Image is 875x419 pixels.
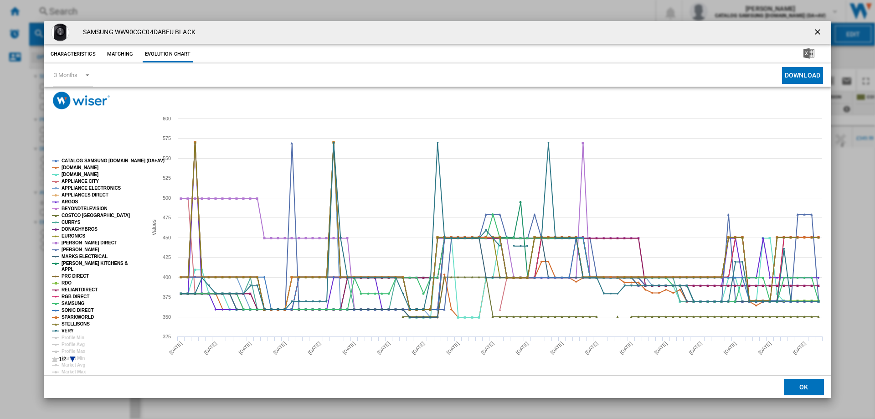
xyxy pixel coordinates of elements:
[62,301,85,306] tspan: SAMSUNG
[62,267,73,272] tspan: APPL
[784,379,824,395] button: OK
[341,341,356,356] tspan: [DATE]
[163,294,171,300] tspan: 375
[62,233,85,238] tspan: EURONICS
[809,23,828,41] button: getI18NText('BUTTONS.CLOSE_DIALOG')
[445,341,460,356] tspan: [DATE]
[62,356,85,361] tspan: Market Min
[62,328,74,333] tspan: VERY
[757,341,772,356] tspan: [DATE]
[62,192,108,197] tspan: APPLIANCES DIRECT
[62,280,72,285] tspan: RDO
[549,341,564,356] tspan: [DATE]
[163,116,171,121] tspan: 600
[151,219,157,235] tspan: Values
[163,274,171,280] tspan: 400
[163,195,171,201] tspan: 500
[792,341,807,356] tspan: [DATE]
[237,341,252,356] tspan: [DATE]
[62,308,93,313] tspan: SONIC DIRECT
[53,92,110,109] img: logo_wiser_300x94.png
[163,314,171,320] tspan: 350
[803,48,814,59] img: excel-24x24.png
[62,199,78,204] tspan: ARGOS
[480,341,495,356] tspan: [DATE]
[62,261,128,266] tspan: [PERSON_NAME] KITCHENS &
[62,247,99,252] tspan: [PERSON_NAME]
[813,27,824,38] ng-md-icon: getI18NText('BUTTONS.CLOSE_DIALOG')
[62,179,99,184] tspan: APPLIANCE CITY
[376,341,391,356] tspan: [DATE]
[163,334,171,339] tspan: 325
[62,158,165,163] tspan: CATALOG SAMSUNG [DOMAIN_NAME] (DA+AV)
[62,349,86,354] tspan: Profile Max
[163,235,171,240] tspan: 450
[143,46,193,62] button: Evolution chart
[62,362,85,367] tspan: Market Avg
[163,175,171,181] tspan: 525
[62,165,98,170] tspan: [DOMAIN_NAME]
[722,341,737,356] tspan: [DATE]
[62,220,81,225] tspan: CURRYS
[48,46,98,62] button: Characteristics
[168,341,183,356] tspan: [DATE]
[163,215,171,220] tspan: 475
[163,254,171,260] tspan: 425
[100,46,140,62] button: Matching
[789,46,829,62] button: Download in Excel
[62,227,98,232] tspan: DONAGHYBROS
[618,341,633,356] tspan: [DATE]
[411,341,426,356] tspan: [DATE]
[62,342,85,347] tspan: Profile Avg
[782,67,823,84] button: Download
[203,341,218,356] tspan: [DATE]
[515,341,530,356] tspan: [DATE]
[62,321,90,326] tspan: STELLISONS
[62,213,130,218] tspan: COSTCO [GEOGRAPHIC_DATA]
[272,341,287,356] tspan: [DATE]
[62,254,108,259] tspan: MARKS ELECTRICAL
[307,341,322,356] tspan: [DATE]
[163,155,171,161] tspan: 550
[62,294,89,299] tspan: RGB DIRECT
[78,28,196,37] h4: SAMSUNG WW90CGC04DABEU BLACK
[653,341,668,356] tspan: [DATE]
[62,206,108,211] tspan: BEYONDTELEVISION
[62,315,94,320] tspan: SPARKWORLD
[163,135,171,141] tspan: 575
[62,186,121,191] tspan: APPLIANCE ELECTRONICS
[62,369,86,374] tspan: Market Max
[584,341,599,356] tspan: [DATE]
[62,274,89,279] tspan: PRC DIRECT
[62,335,84,340] tspan: Profile Min
[62,240,117,245] tspan: [PERSON_NAME] DIRECT
[62,287,98,292] tspan: RELIANTDIRECT
[51,23,69,41] img: SAM-WW90CGC04DABEU-A_800x800.jpg
[62,172,98,177] tspan: [DOMAIN_NAME]
[44,21,831,398] md-dialog: Product popup
[59,356,67,362] text: 1/2
[688,341,703,356] tspan: [DATE]
[54,72,77,78] div: 3 Months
